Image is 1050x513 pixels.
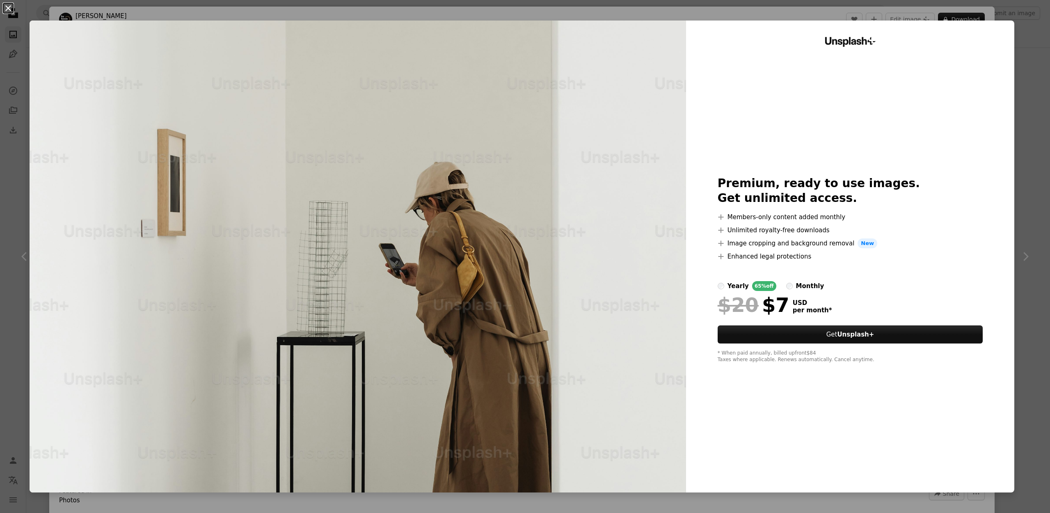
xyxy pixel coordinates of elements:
span: USD [793,299,832,307]
div: * When paid annually, billed upfront $84 Taxes where applicable. Renews automatically. Cancel any... [718,350,983,363]
li: Unlimited royalty-free downloads [718,225,983,235]
input: yearly65%off [718,283,724,289]
h2: Premium, ready to use images. Get unlimited access. [718,176,983,206]
li: Enhanced legal protections [718,252,983,261]
div: 65% off [752,281,776,291]
div: monthly [796,281,824,291]
li: Image cropping and background removal [718,238,983,248]
span: per month * [793,307,832,314]
input: monthly [786,283,793,289]
div: $7 [718,294,789,316]
li: Members-only content added monthly [718,212,983,222]
span: $20 [718,294,759,316]
span: New [858,238,877,248]
strong: Unsplash+ [837,331,874,338]
button: GetUnsplash+ [718,325,983,344]
div: yearly [727,281,749,291]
